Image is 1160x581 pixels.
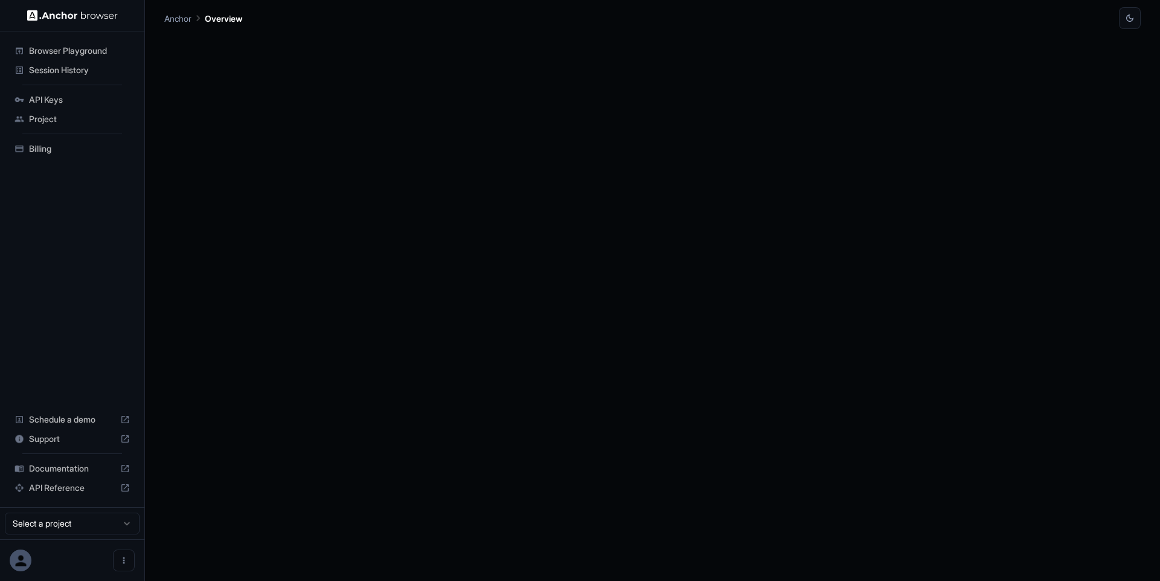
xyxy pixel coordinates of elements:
div: API Reference [10,478,135,498]
div: Project [10,109,135,129]
span: Schedule a demo [29,414,115,426]
p: Anchor [164,12,192,25]
div: Billing [10,139,135,158]
span: Project [29,113,130,125]
span: Billing [29,143,130,155]
div: Session History [10,60,135,80]
span: Session History [29,64,130,76]
span: Support [29,433,115,445]
button: Open menu [113,550,135,571]
span: Browser Playground [29,45,130,57]
img: Anchor Logo [27,10,118,21]
span: API Reference [29,482,115,494]
p: Overview [205,12,242,25]
span: API Keys [29,94,130,106]
div: API Keys [10,90,135,109]
nav: breadcrumb [164,11,242,25]
div: Documentation [10,459,135,478]
div: Browser Playground [10,41,135,60]
div: Schedule a demo [10,410,135,429]
div: Support [10,429,135,449]
span: Documentation [29,463,115,475]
